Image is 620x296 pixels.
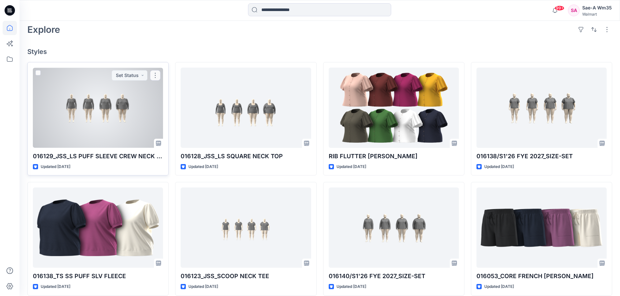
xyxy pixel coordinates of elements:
[329,68,459,148] a: RIB FLUTTER HENLEY
[33,187,163,268] a: 016138_TS SS PUFF SLV FLEECE
[476,152,607,161] p: 016138/S1'26 FYE 2027_SIZE-SET
[33,152,163,161] p: 016129_JSS_LS PUFF SLEEVE CREW NECK TOP
[484,283,514,290] p: Updated [DATE]
[568,5,580,16] div: SA
[181,152,311,161] p: 016128_JSS_LS SQUARE NECK TOP
[188,163,218,170] p: Updated [DATE]
[329,152,459,161] p: RIB FLUTTER [PERSON_NAME]
[41,163,70,170] p: Updated [DATE]
[188,283,218,290] p: Updated [DATE]
[337,283,366,290] p: Updated [DATE]
[337,163,366,170] p: Updated [DATE]
[41,283,70,290] p: Updated [DATE]
[476,272,607,281] p: 016053_CORE FRENCH [PERSON_NAME]
[33,272,163,281] p: 016138_TS SS PUFF SLV FLEECE
[329,187,459,268] a: 016140/S1'26 FYE 2027_SIZE-SET
[27,24,60,35] h2: Explore
[484,163,514,170] p: Updated [DATE]
[582,12,612,17] div: Walmart
[181,68,311,148] a: 016128_JSS_LS SQUARE NECK TOP
[181,272,311,281] p: 016123_JSS_SCOOP NECK TEE
[27,48,612,56] h4: Styles
[476,68,607,148] a: 016138/S1'26 FYE 2027_SIZE-SET
[555,6,564,11] span: 99+
[582,4,612,12] div: Sae-A Wm35
[33,68,163,148] a: 016129_JSS_LS PUFF SLEEVE CREW NECK TOP
[476,187,607,268] a: 016053_CORE FRENCH TERRY
[329,272,459,281] p: 016140/S1'26 FYE 2027_SIZE-SET
[181,187,311,268] a: 016123_JSS_SCOOP NECK TEE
